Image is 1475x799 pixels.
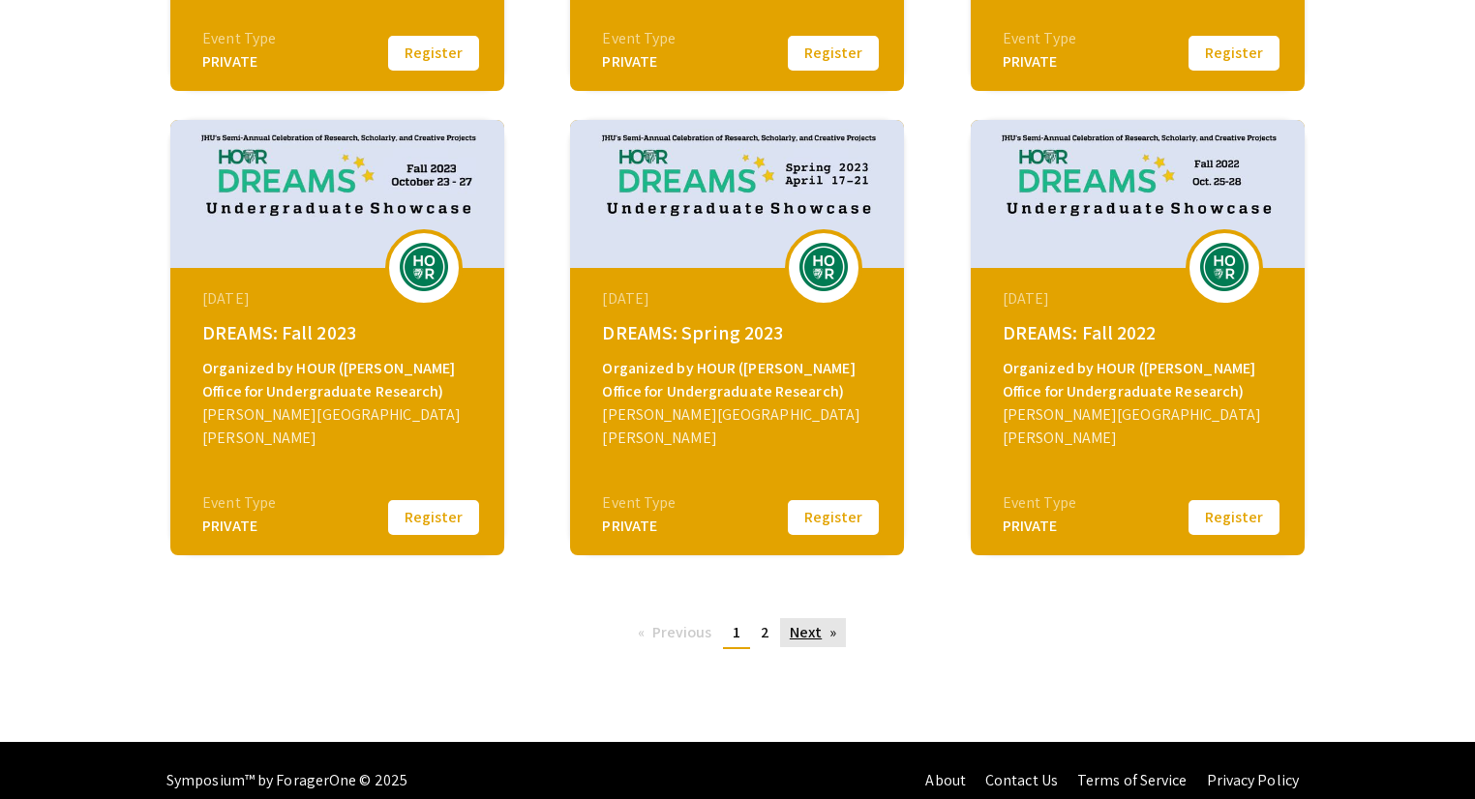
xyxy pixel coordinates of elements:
div: DREAMS: Fall 2022 [1003,318,1278,347]
img: dreams-fall-2023_eventLogo_4fff3a_.png [395,243,453,291]
div: Event Type [602,27,676,50]
div: DREAMS: Spring 2023 [602,318,877,347]
button: Register [385,497,482,538]
div: [DATE] [602,287,877,311]
iframe: Chat [15,712,82,784]
div: [DATE] [202,287,477,311]
img: dreams-fall-2022_eventLogo_81fd70_.png [1195,243,1253,291]
div: PRIVATE [602,515,676,538]
div: [DATE] [1003,287,1278,311]
a: Privacy Policy [1207,770,1299,790]
div: PRIVATE [202,50,276,74]
div: Event Type [1003,491,1076,515]
div: Organized by HOUR ([PERSON_NAME] Office for Undergraduate Research) [202,357,477,403]
div: [PERSON_NAME][GEOGRAPHIC_DATA][PERSON_NAME] [1003,403,1278,450]
span: 2 [761,622,769,642]
div: PRIVATE [602,50,676,74]
div: Event Type [1003,27,1076,50]
div: PRIVATE [202,515,276,538]
img: dreams-fall-2023_eventCoverPhoto_d3d732__thumb.jpg [170,120,504,268]
img: dreams-fall-2022_eventCoverPhoto_564f57__thumb.jpg [971,120,1305,268]
div: PRIVATE [1003,515,1076,538]
button: Register [1186,497,1282,538]
div: [PERSON_NAME][GEOGRAPHIC_DATA][PERSON_NAME] [202,403,477,450]
div: [PERSON_NAME][GEOGRAPHIC_DATA][PERSON_NAME] [602,403,877,450]
a: Contact Us [985,770,1058,790]
img: dreams-spring-2023_eventCoverPhoto_a4ac1d__thumb.jpg [570,120,904,268]
div: Event Type [602,491,676,515]
span: 1 [733,622,740,642]
span: Previous [652,622,712,642]
button: Register [1186,33,1282,74]
div: Event Type [202,491,276,515]
button: Register [785,497,882,538]
button: Register [785,33,882,74]
a: Terms of Service [1077,770,1188,790]
a: Next page [780,618,847,647]
a: About [925,770,966,790]
ul: Pagination [628,618,848,649]
div: Organized by HOUR ([PERSON_NAME] Office for Undergraduate Research) [602,357,877,403]
div: DREAMS: Fall 2023 [202,318,477,347]
button: Register [385,33,482,74]
div: Organized by HOUR ([PERSON_NAME] Office for Undergraduate Research) [1003,357,1278,403]
img: dreams-spring-2023_eventLogo_75360d_.png [795,243,853,291]
div: Event Type [202,27,276,50]
div: PRIVATE [1003,50,1076,74]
